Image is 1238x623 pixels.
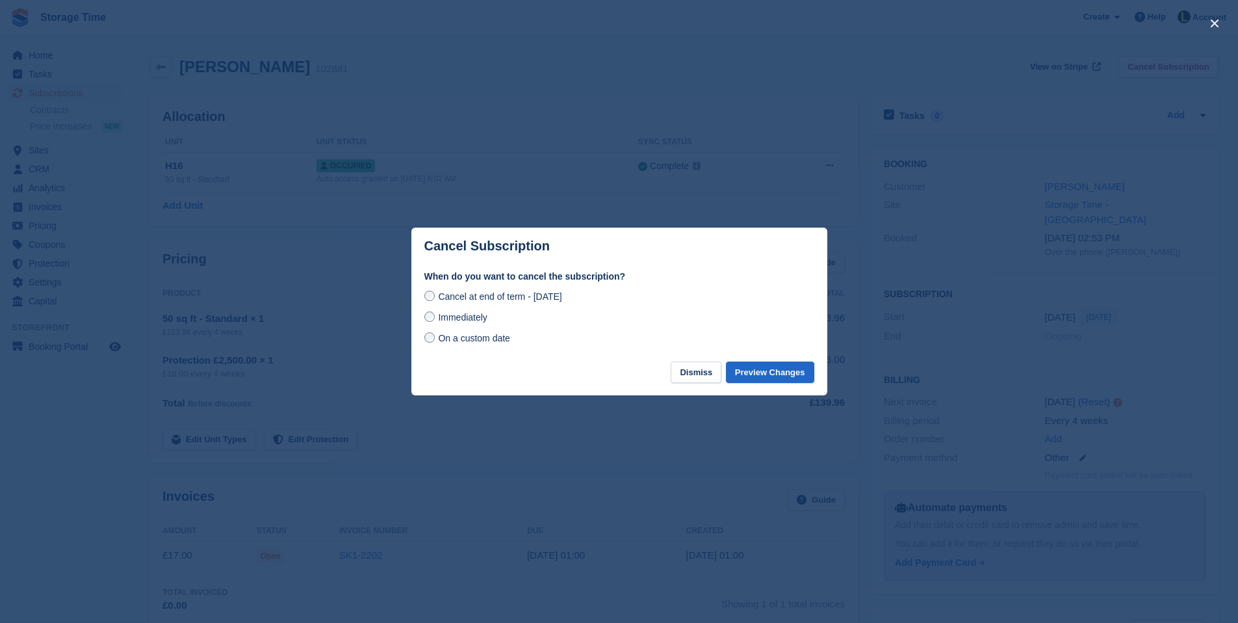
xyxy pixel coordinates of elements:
label: When do you want to cancel the subscription? [424,270,814,284]
span: Immediately [438,312,487,323]
button: close [1204,13,1225,34]
input: On a custom date [424,332,435,343]
button: Dismiss [671,362,721,383]
input: Immediately [424,311,435,322]
button: Preview Changes [726,362,814,383]
p: Cancel Subscription [424,239,550,254]
span: Cancel at end of term - [DATE] [438,291,561,302]
input: Cancel at end of term - [DATE] [424,291,435,301]
span: On a custom date [438,333,510,343]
